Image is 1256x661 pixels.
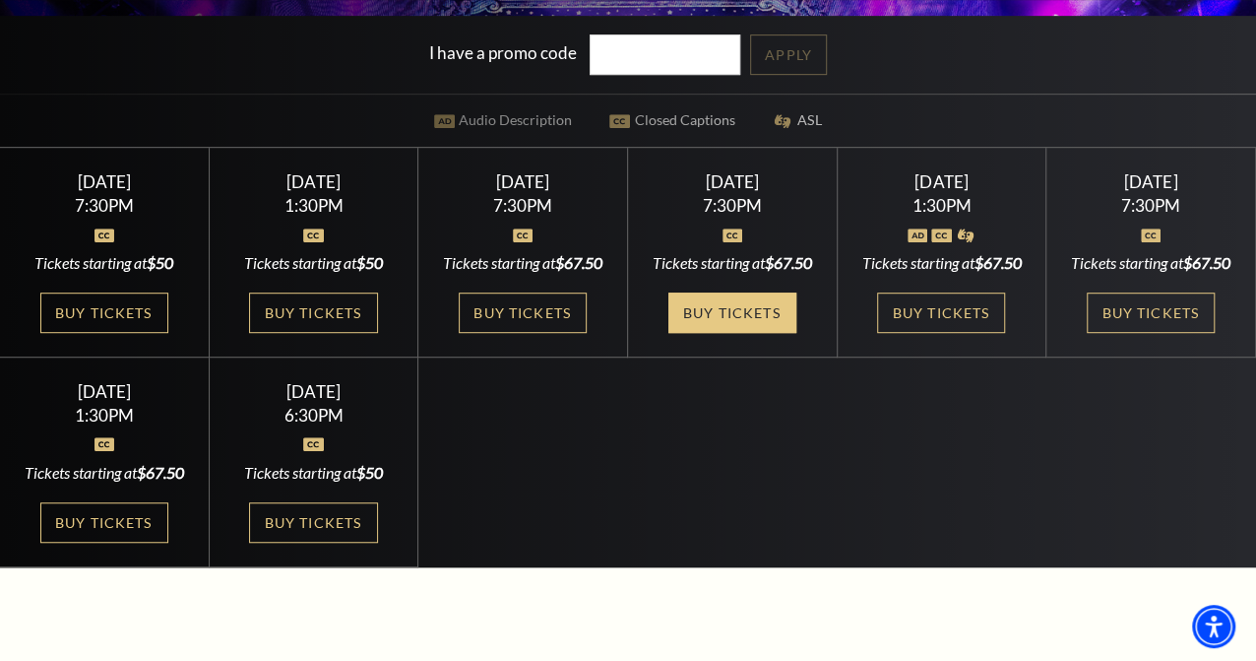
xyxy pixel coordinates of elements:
[249,502,377,543] a: Buy Tickets
[459,293,587,333] a: Buy Tickets
[356,253,383,272] span: $50
[232,171,394,192] div: [DATE]
[442,252,603,274] div: Tickets starting at
[40,293,168,333] a: Buy Tickets
[24,407,185,424] div: 1:30PM
[442,171,603,192] div: [DATE]
[860,197,1022,214] div: 1:30PM
[442,197,603,214] div: 7:30PM
[1087,293,1215,333] a: Buy Tickets
[24,197,185,214] div: 7:30PM
[1070,252,1231,274] div: Tickets starting at
[652,171,813,192] div: [DATE]
[1070,171,1231,192] div: [DATE]
[555,253,602,272] span: $67.50
[137,463,184,482] span: $67.50
[668,293,796,333] a: Buy Tickets
[429,42,577,63] label: I have a promo code
[860,252,1022,274] div: Tickets starting at
[232,197,394,214] div: 1:30PM
[1183,253,1230,272] span: $67.50
[24,381,185,402] div: [DATE]
[40,502,168,543] a: Buy Tickets
[147,253,173,272] span: $50
[860,171,1022,192] div: [DATE]
[356,463,383,482] span: $50
[652,252,813,274] div: Tickets starting at
[765,253,812,272] span: $67.50
[973,253,1021,272] span: $67.50
[249,293,377,333] a: Buy Tickets
[24,252,185,274] div: Tickets starting at
[232,407,394,424] div: 6:30PM
[232,381,394,402] div: [DATE]
[1192,605,1235,648] div: Accessibility Menu
[24,462,185,484] div: Tickets starting at
[232,252,394,274] div: Tickets starting at
[24,171,185,192] div: [DATE]
[232,462,394,484] div: Tickets starting at
[1070,197,1231,214] div: 7:30PM
[652,197,813,214] div: 7:30PM
[877,293,1005,333] a: Buy Tickets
